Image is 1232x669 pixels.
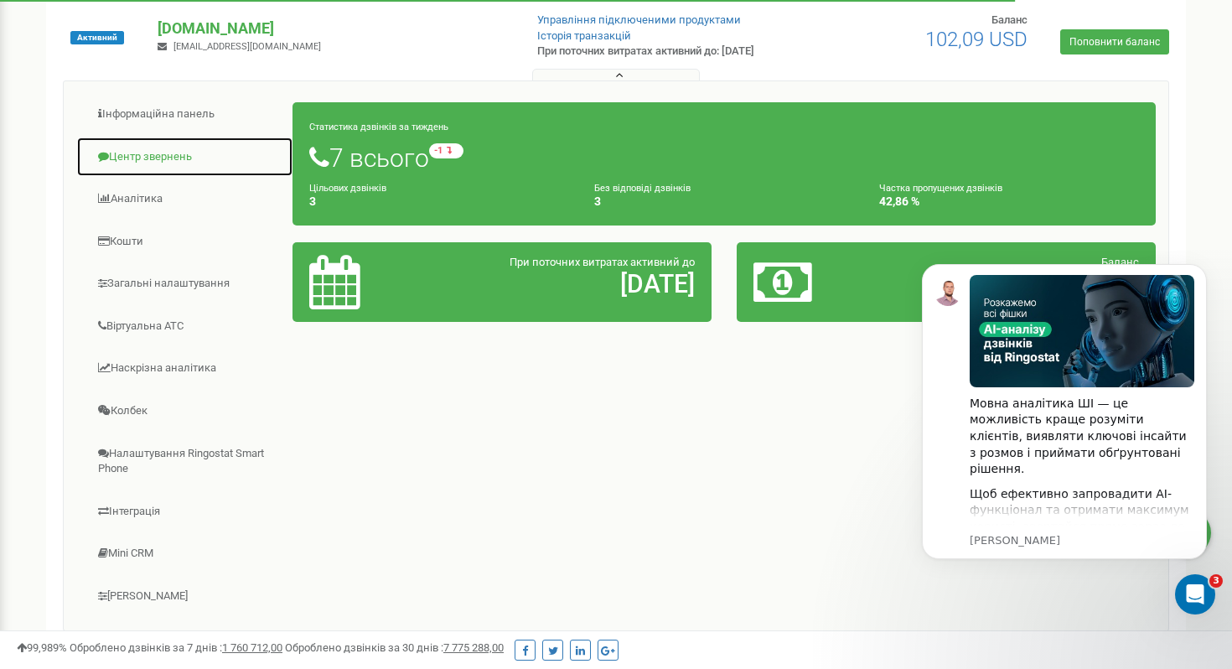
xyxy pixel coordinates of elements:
small: Частка пропущених дзвінків [879,183,1002,194]
span: Баланс [991,13,1028,26]
a: Кошти [76,221,293,262]
span: Оброблено дзвінків за 7 днів : [70,641,282,654]
small: Без відповіді дзвінків [594,183,691,194]
h2: [DATE] [446,270,695,298]
a: Історія транзакцій [537,29,631,42]
span: Оброблено дзвінків за 30 днів : [285,641,504,654]
span: Активний [70,31,124,44]
a: Загальні налаштування [76,263,293,304]
a: Центр звернень [76,137,293,178]
a: Mini CRM [76,533,293,574]
a: [PERSON_NAME] [76,576,293,617]
h1: 7 всього [309,143,1139,172]
span: 99,989% [17,641,67,654]
span: 102,09 USD [925,28,1028,51]
a: Інтеграція [76,491,293,532]
small: Цільових дзвінків [309,183,386,194]
h4: 3 [309,195,569,208]
a: Налаштування Ringostat Smart Phone [76,433,293,490]
a: Інформаційна панель [76,94,293,135]
p: [DOMAIN_NAME] [158,18,510,39]
span: При поточних витратах активний до [510,256,695,268]
h4: 42,86 % [879,195,1139,208]
small: -1 [429,143,463,158]
h2: 102,09 $ [890,270,1139,298]
p: При поточних витратах активний до: [DATE] [537,44,795,60]
a: Управління підключеними продуктами [537,13,741,26]
iframe: Intercom notifications повідомлення [897,239,1232,624]
a: Віртуальна АТС [76,306,293,347]
h4: 3 [594,195,854,208]
a: Поповнити баланс [1060,29,1169,54]
a: Колбек [76,391,293,432]
a: Наскрізна аналітика [76,348,293,389]
a: Аналiтика [76,179,293,220]
u: 7 775 288,00 [443,641,504,654]
u: 1 760 712,00 [222,641,282,654]
span: [EMAIL_ADDRESS][DOMAIN_NAME] [173,41,321,52]
small: Статистика дзвінків за тиждень [309,122,448,132]
iframe: Intercom live chat [1175,574,1215,615]
span: 3 [1209,574,1223,588]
